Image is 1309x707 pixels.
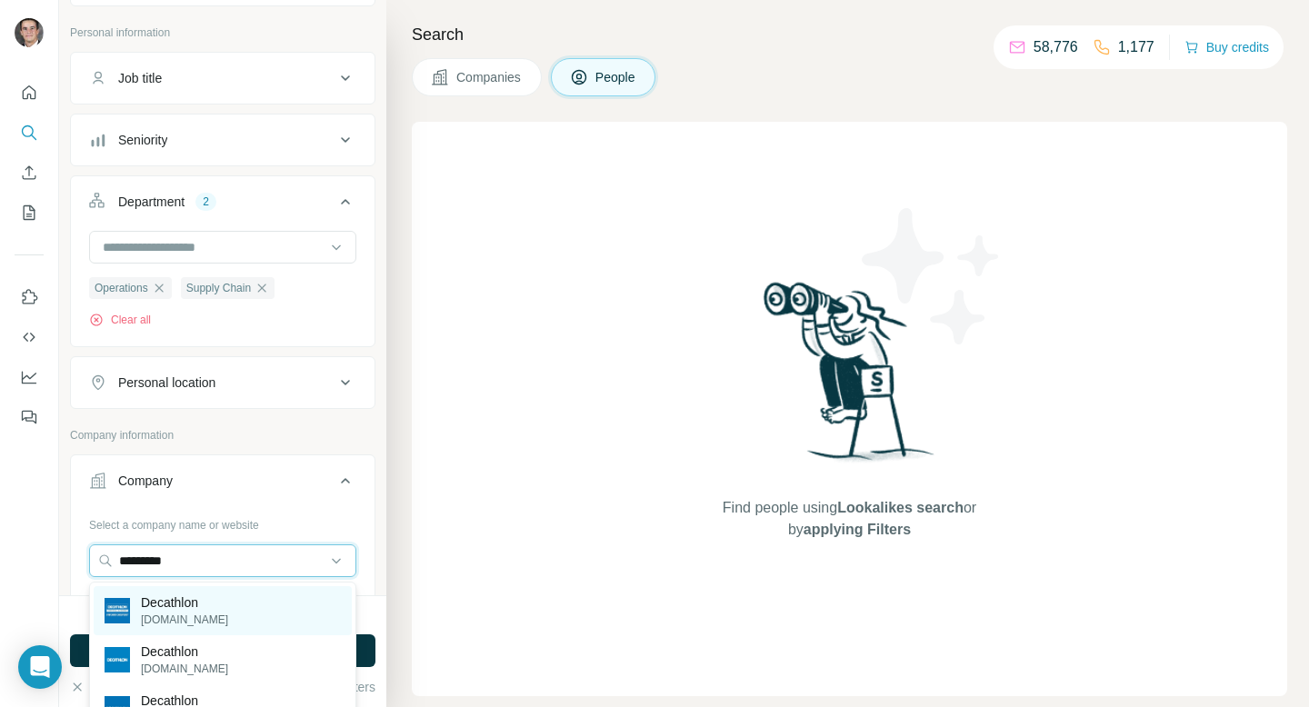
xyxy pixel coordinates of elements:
button: Company [71,459,375,510]
button: Clear [70,678,122,696]
p: 58,776 [1034,36,1078,58]
button: Dashboard [15,361,44,393]
button: Quick start [15,76,44,109]
button: Enrich CSV [15,156,44,189]
button: Job title [71,56,375,100]
p: Company information [70,427,375,443]
button: Department2 [71,180,375,231]
h4: Search [412,22,1287,47]
div: Department [118,193,185,211]
span: Find people using or by [704,497,994,541]
p: Personal information [70,25,375,41]
button: Run search [70,634,375,667]
span: applying Filters [804,522,911,537]
img: Surfe Illustration - Stars [850,194,1014,358]
span: Supply Chain [186,280,251,296]
img: Decathlon [105,647,130,672]
div: Company [118,472,173,490]
button: Personal location [71,361,375,404]
div: Personal location [118,373,215,392]
button: Feedback [15,401,44,433]
p: Decathlon [141,642,228,661]
p: [DOMAIN_NAME] [141,612,228,628]
button: Buy credits [1184,35,1269,60]
p: [DOMAIN_NAME] [141,661,228,677]
div: Job title [118,69,162,87]
img: Avatar [15,18,44,47]
div: Select a company name or website [89,510,356,533]
button: Seniority [71,118,375,162]
button: My lists [15,196,44,229]
img: Surfe Illustration - Woman searching with binoculars [755,277,944,480]
img: Decathlon [105,598,130,623]
span: Lookalikes search [837,500,964,515]
button: Clear all [89,312,151,328]
p: Decathlon [141,593,228,612]
button: Use Surfe on LinkedIn [15,281,44,314]
div: Seniority [118,131,167,149]
button: Search [15,116,44,149]
span: Companies [456,68,523,86]
span: People [595,68,637,86]
span: Operations [95,280,148,296]
p: 1,177 [1118,36,1154,58]
div: Open Intercom Messenger [18,645,62,689]
div: 2 [195,194,216,210]
button: Use Surfe API [15,321,44,353]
